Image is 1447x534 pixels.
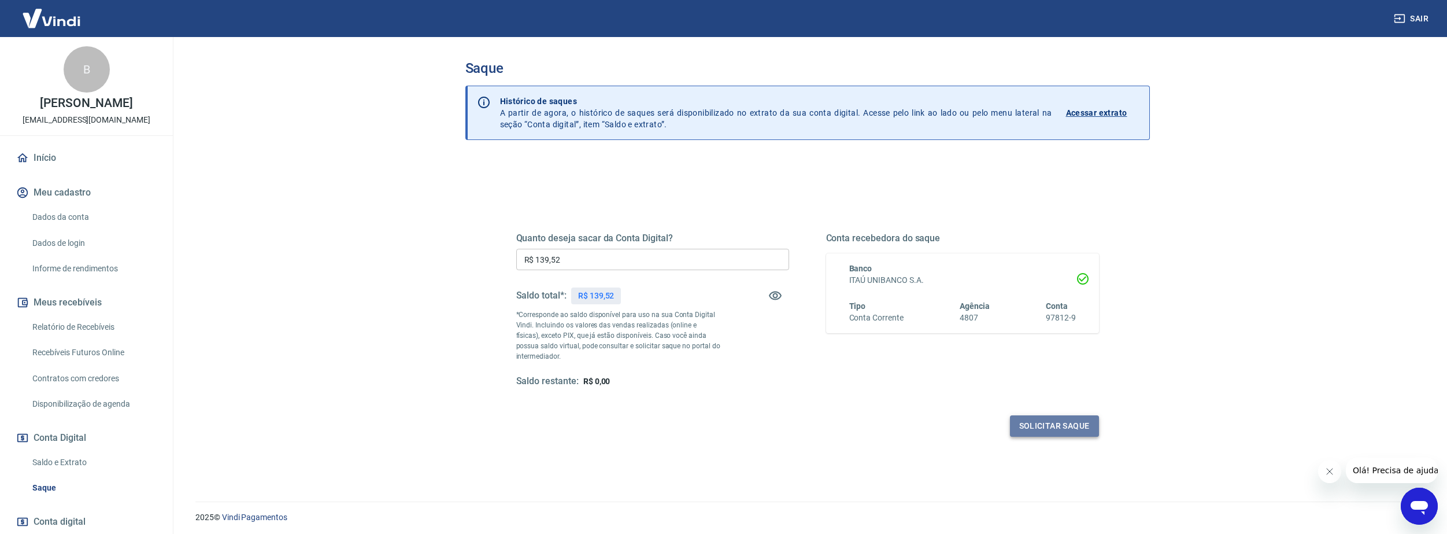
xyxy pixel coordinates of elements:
h5: Conta recebedora do saque [826,233,1099,244]
h6: ITAÚ UNIBANCO S.A. [849,274,1076,286]
button: Conta Digital [14,425,159,451]
span: Tipo [849,301,866,311]
a: Relatório de Recebíveis [28,315,159,339]
button: Meu cadastro [14,180,159,205]
span: Conta [1046,301,1068,311]
h6: 97812-9 [1046,312,1076,324]
a: Acessar extrato [1066,95,1140,130]
span: R$ 0,00 [583,377,610,386]
button: Meus recebíveis [14,290,159,315]
button: Solicitar saque [1010,415,1099,437]
p: R$ 139,52 [578,290,615,302]
iframe: Message from company [1346,458,1438,483]
p: Acessar extrato [1066,107,1127,119]
div: B [64,46,110,93]
span: Conta digital [34,514,86,530]
h5: Saldo restante: [516,375,579,388]
a: Saque [28,476,159,500]
a: Saldo e Extrato [28,451,159,474]
p: 2025 © [195,511,1419,524]
h6: Conta Corrente [849,312,904,324]
span: Olá! Precisa de ajuda? [7,8,97,17]
a: Informe de rendimentos [28,257,159,281]
span: Agência [960,301,990,311]
a: Vindi Pagamentos [222,513,287,522]
button: Sair [1392,8,1433,30]
img: Vindi [14,1,89,36]
a: Dados da conta [28,205,159,229]
span: Banco [849,264,872,273]
p: [EMAIL_ADDRESS][DOMAIN_NAME] [23,114,150,126]
h6: 4807 [960,312,990,324]
a: Dados de login [28,231,159,255]
h3: Saque [465,60,1150,76]
a: Contratos com credores [28,367,159,391]
p: A partir de agora, o histórico de saques será disponibilizado no extrato da sua conta digital. Ac... [500,95,1052,130]
h5: Quanto deseja sacar da Conta Digital? [516,233,789,244]
a: Recebíveis Futuros Online [28,341,159,364]
p: *Corresponde ao saldo disponível para uso na sua Conta Digital Vindi. Incluindo os valores das ve... [516,310,721,362]
iframe: Button to launch messaging window [1401,488,1438,525]
h5: Saldo total*: [516,290,567,301]
iframe: Close message [1318,460,1341,483]
a: Disponibilização de agenda [28,392,159,416]
a: Início [14,145,159,171]
p: [PERSON_NAME] [40,97,132,109]
p: Histórico de saques [500,95,1052,107]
